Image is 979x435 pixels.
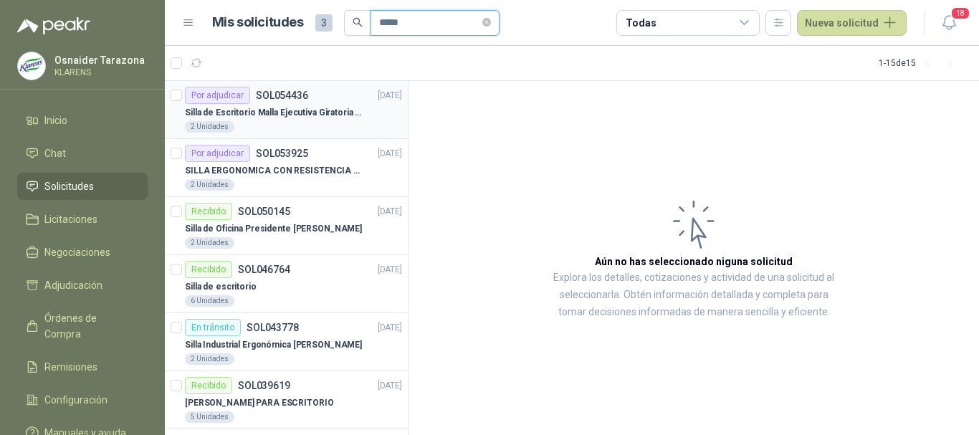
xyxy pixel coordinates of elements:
p: [DATE] [378,263,402,277]
div: 2 Unidades [185,237,234,249]
p: [DATE] [378,89,402,102]
p: SOL054436 [256,90,308,100]
a: RecibidoSOL050145[DATE] Silla de Oficina Presidente [PERSON_NAME]2 Unidades [165,197,408,255]
div: Todas [626,15,656,31]
p: Explora los detalles, cotizaciones y actividad de una solicitud al seleccionarla. Obtén informaci... [552,269,836,321]
span: 3 [315,14,333,32]
p: SOL050145 [238,206,290,216]
span: close-circle [482,16,491,29]
p: SOL039619 [238,381,290,391]
div: Por adjudicar [185,145,250,162]
a: Remisiones [17,353,148,381]
span: Inicio [44,113,67,128]
span: close-circle [482,18,491,27]
a: RecibidoSOL039619[DATE] [PERSON_NAME] PARA ESCRITORIO5 Unidades [165,371,408,429]
div: 2 Unidades [185,353,234,365]
span: Negociaciones [44,244,110,260]
a: Configuración [17,386,148,414]
h1: Mis solicitudes [212,12,304,33]
p: [PERSON_NAME] PARA ESCRITORIO [185,396,334,410]
span: Adjudicación [44,277,102,293]
a: Por adjudicarSOL053925[DATE] SILLA ERGONOMICA CON RESISTENCIA A 150KG2 Unidades [165,139,408,197]
a: En tránsitoSOL043778[DATE] Silla Industrial Ergonómica [PERSON_NAME]2 Unidades [165,313,408,371]
h3: Aún no has seleccionado niguna solicitud [595,254,793,269]
span: Remisiones [44,359,97,375]
p: [DATE] [378,321,402,335]
p: SOL043778 [247,322,299,333]
p: [DATE] [378,147,402,161]
a: Órdenes de Compra [17,305,148,348]
div: En tránsito [185,319,241,336]
img: Company Logo [18,52,45,80]
span: Configuración [44,392,108,408]
a: Solicitudes [17,173,148,200]
div: 6 Unidades [185,295,234,307]
span: Chat [44,145,66,161]
a: Por adjudicarSOL054436[DATE] Silla de Escritorio Malla Ejecutiva Giratoria Cromada con Reposabraz... [165,81,408,139]
div: 2 Unidades [185,121,234,133]
div: Recibido [185,203,232,220]
p: Silla de Oficina Presidente [PERSON_NAME] [185,222,362,236]
p: Silla de escritorio [185,280,257,294]
span: Licitaciones [44,211,97,227]
a: RecibidoSOL046764[DATE] Silla de escritorio6 Unidades [165,255,408,313]
span: search [353,17,363,27]
a: Chat [17,140,148,167]
a: Inicio [17,107,148,134]
div: 1 - 15 de 15 [879,52,962,75]
div: 5 Unidades [185,411,234,423]
p: SOL053925 [256,148,308,158]
span: Órdenes de Compra [44,310,134,342]
button: Nueva solicitud [797,10,907,36]
div: Recibido [185,261,232,278]
a: Licitaciones [17,206,148,233]
div: 2 Unidades [185,179,234,191]
p: [DATE] [378,379,402,393]
img: Logo peakr [17,17,90,34]
a: Adjudicación [17,272,148,299]
span: 18 [950,6,970,20]
span: Solicitudes [44,178,94,194]
p: SOL046764 [238,264,290,274]
p: Osnaider Tarazona [54,55,145,65]
p: SILLA ERGONOMICA CON RESISTENCIA A 150KG [185,164,363,178]
p: [DATE] [378,205,402,219]
button: 18 [936,10,962,36]
div: Por adjudicar [185,87,250,104]
div: Recibido [185,377,232,394]
p: Silla Industrial Ergonómica [PERSON_NAME] [185,338,362,352]
p: Silla de Escritorio Malla Ejecutiva Giratoria Cromada con Reposabrazos Fijo Negra [185,106,363,120]
a: Negociaciones [17,239,148,266]
p: KLARENS [54,68,145,77]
